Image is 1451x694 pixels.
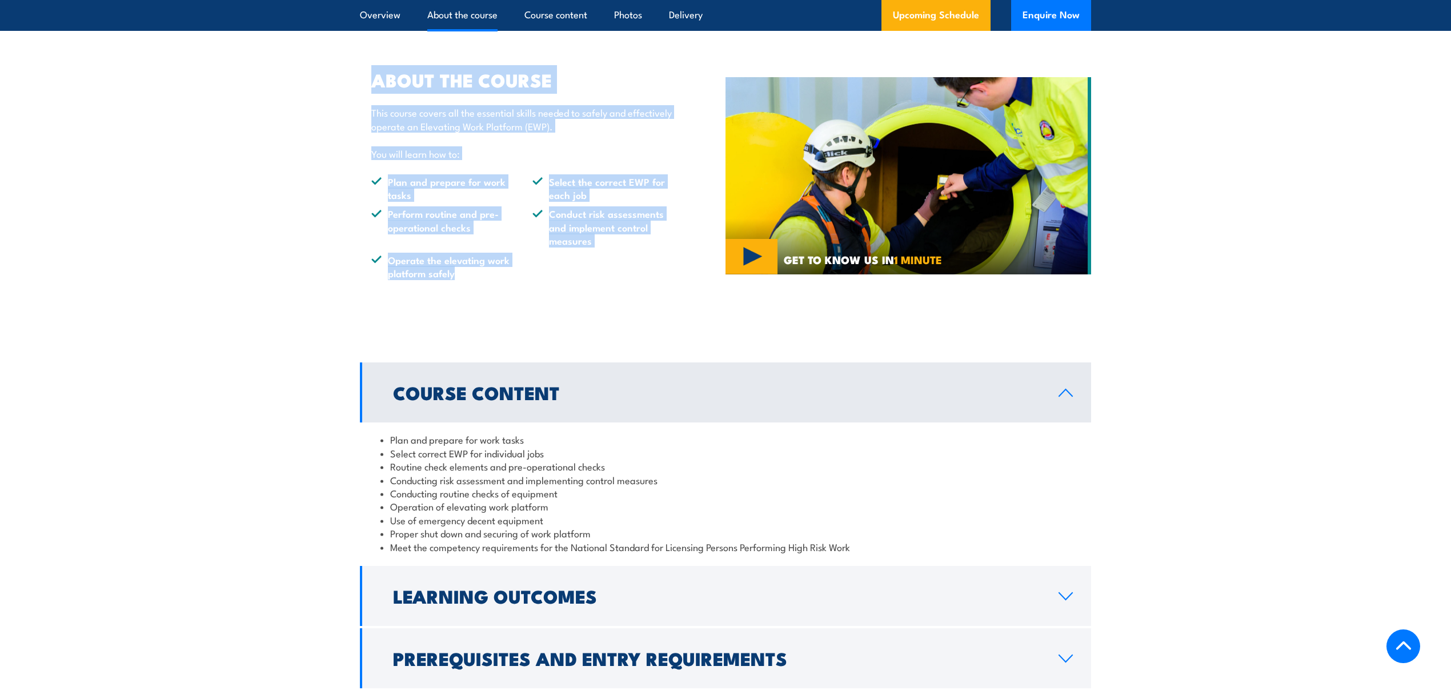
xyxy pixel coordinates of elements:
li: Meet the competency requirements for the National Standard for Licensing Persons Performing High ... [380,540,1071,553]
li: Operate the elevating work platform safely [371,253,512,280]
li: Select the correct EWP for each job [532,175,673,202]
li: Plan and prepare for work tasks [371,175,512,202]
h2: Course Content [393,384,1040,400]
li: Proper shut down and securing of work platform [380,527,1071,540]
h2: ABOUT THE COURSE [371,71,673,87]
p: You will learn how to: [371,147,673,160]
a: Prerequisites and Entry Requirements [360,628,1091,688]
li: Operation of elevating work platform [380,500,1071,513]
p: This course covers all the essential skills needed to safely and effectively operate an Elevating... [371,106,673,133]
li: Perform routine and pre-operational checks [371,207,512,247]
span: GET TO KNOW US IN [784,254,942,265]
li: Plan and prepare for work tasks [380,433,1071,446]
h2: Prerequisites and Entry Requirements [393,650,1040,666]
li: Conducting routine checks of equipment [380,486,1071,500]
li: Conducting risk assessment and implementing control measures [380,473,1071,486]
strong: 1 MINUTE [894,251,942,268]
a: Learning Outcomes [360,566,1091,626]
li: Routine check elements and pre-operational checks [380,460,1071,473]
a: Course Content [360,362,1091,422]
li: Conduct risk assessments and implement control measures [532,207,673,247]
h2: Learning Outcomes [393,588,1040,604]
li: Use of emergency decent equipment [380,513,1071,527]
li: Select correct EWP for individual jobs [380,446,1071,460]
